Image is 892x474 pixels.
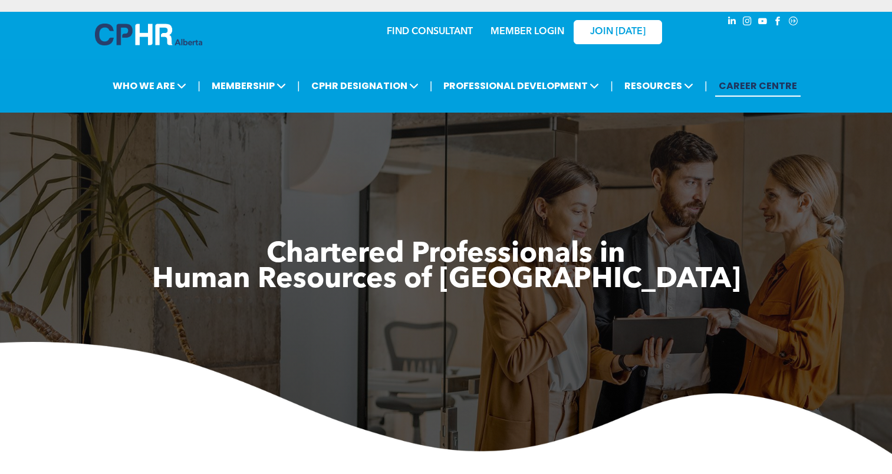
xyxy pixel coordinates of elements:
[590,27,646,38] span: JOIN [DATE]
[109,75,190,97] span: WHO WE ARE
[198,74,200,98] li: |
[787,15,800,31] a: Social network
[430,74,433,98] li: |
[621,75,697,97] span: RESOURCES
[440,75,603,97] span: PROFESSIONAL DEVELOPMENT
[610,74,613,98] li: |
[772,15,785,31] a: facebook
[715,75,801,97] a: CAREER CENTRE
[387,27,473,37] a: FIND CONSULTANT
[574,20,662,44] a: JOIN [DATE]
[297,74,300,98] li: |
[95,24,202,45] img: A blue and white logo for cp alberta
[308,75,422,97] span: CPHR DESIGNATION
[491,27,564,37] a: MEMBER LOGIN
[705,74,707,98] li: |
[208,75,289,97] span: MEMBERSHIP
[756,15,769,31] a: youtube
[152,266,740,294] span: Human Resources of [GEOGRAPHIC_DATA]
[741,15,754,31] a: instagram
[726,15,739,31] a: linkedin
[266,241,626,269] span: Chartered Professionals in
